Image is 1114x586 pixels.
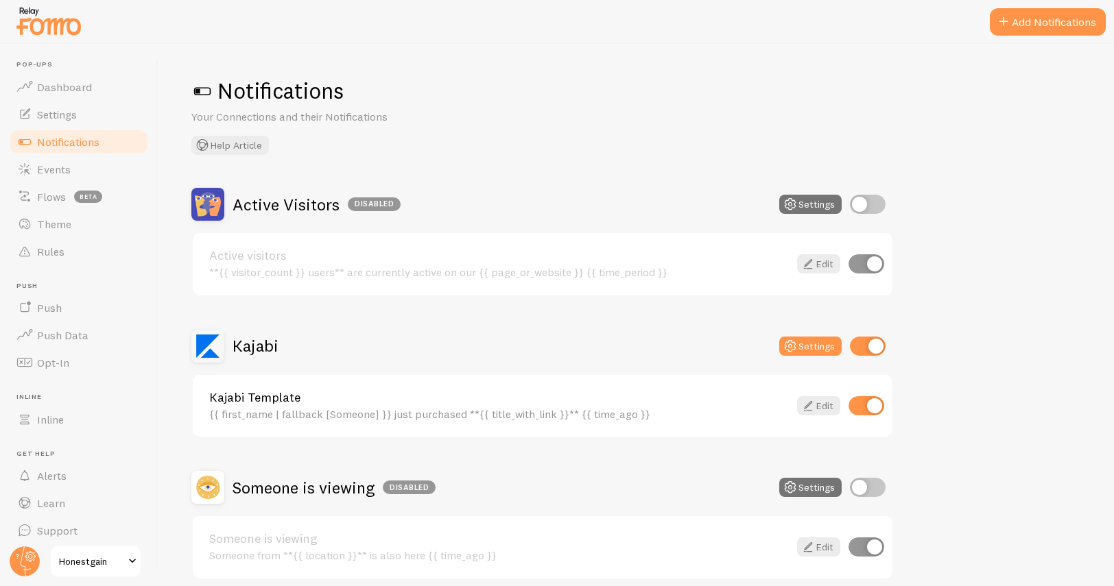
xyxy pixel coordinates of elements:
span: Rules [37,245,64,258]
span: Events [37,162,71,176]
div: Someone from **{{ location }}** is also here {{ time_ago }} [209,549,789,561]
span: Opt-In [37,356,69,369]
a: Rules [8,238,150,265]
a: Alerts [8,462,150,489]
a: Theme [8,210,150,238]
span: Support [37,524,78,537]
h2: Kajabi [233,335,278,356]
a: Honestgain [49,545,142,578]
span: Push Data [37,328,88,342]
span: Push [37,301,62,315]
img: Kajabi [191,330,224,363]
div: Disabled [383,480,436,494]
img: Someone is viewing [191,471,224,504]
a: Edit [797,254,840,273]
a: Notifications [8,128,150,156]
span: Alerts [37,469,67,483]
img: Active Visitors [191,188,224,221]
span: Inline [37,413,64,426]
span: beta [74,191,102,203]
a: Events [8,156,150,183]
a: Kajabi Template [209,391,789,404]
p: Your Connections and their Notifications [191,109,521,125]
h2: Active Visitors [233,194,401,215]
img: fomo-relay-logo-orange.svg [14,3,83,38]
a: Inline [8,406,150,433]
a: Push Data [8,321,150,349]
a: Push [8,294,150,321]
span: Theme [37,217,71,231]
span: Learn [37,496,65,510]
a: Opt-In [8,349,150,376]
div: **{{ visitor_count }} users** are currently active on our {{ page_or_website }} {{ time_period }} [209,266,789,278]
span: Dashboard [37,80,92,94]
a: Dashboard [8,73,150,101]
span: Notifications [37,135,99,149]
button: Settings [779,195,842,214]
div: {{ first_name | fallback [Someone] }} just purchased **{{ title_with_link }}** {{ time_ago }} [209,408,789,420]
a: Active visitors [209,249,789,262]
div: Disabled [348,197,401,211]
span: Flows [37,190,66,204]
span: Get Help [16,450,150,459]
span: Pop-ups [16,60,150,69]
h1: Notifications [191,77,1081,105]
a: Support [8,517,150,544]
a: Settings [8,101,150,128]
span: Push [16,282,150,291]
button: Settings [779,337,842,356]
h2: Someone is viewing [233,477,436,498]
span: Honestgain [59,553,124,570]
span: Inline [16,393,150,402]
button: Settings [779,478,842,497]
a: Edit [797,396,840,415]
button: Help Article [191,136,269,155]
a: Someone is viewing [209,533,789,545]
a: Edit [797,537,840,557]
a: Flows beta [8,183,150,210]
a: Learn [8,489,150,517]
span: Settings [37,108,77,121]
